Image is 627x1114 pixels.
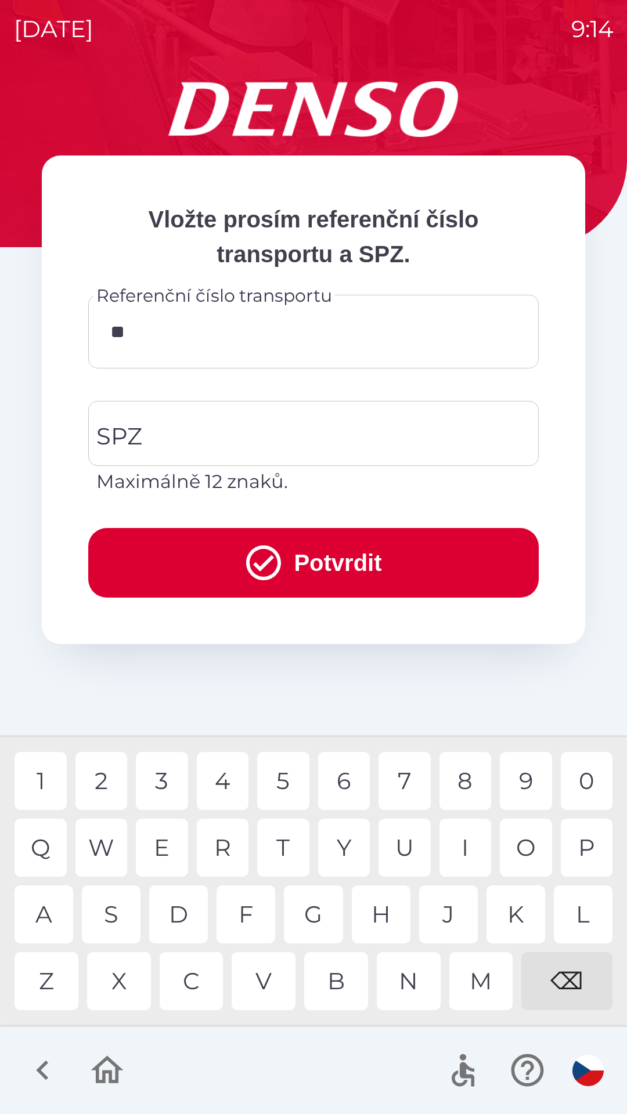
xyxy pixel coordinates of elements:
[572,1055,604,1086] img: cs flag
[571,12,613,46] p: 9:14
[14,12,93,46] p: [DATE]
[42,81,585,137] img: Logo
[96,283,332,308] label: Referenční číslo transportu
[96,468,531,495] p: Maximálně 12 znaků.
[88,202,539,272] p: Vložte prosím referenční číslo transportu a SPZ.
[88,528,539,598] button: Potvrdit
